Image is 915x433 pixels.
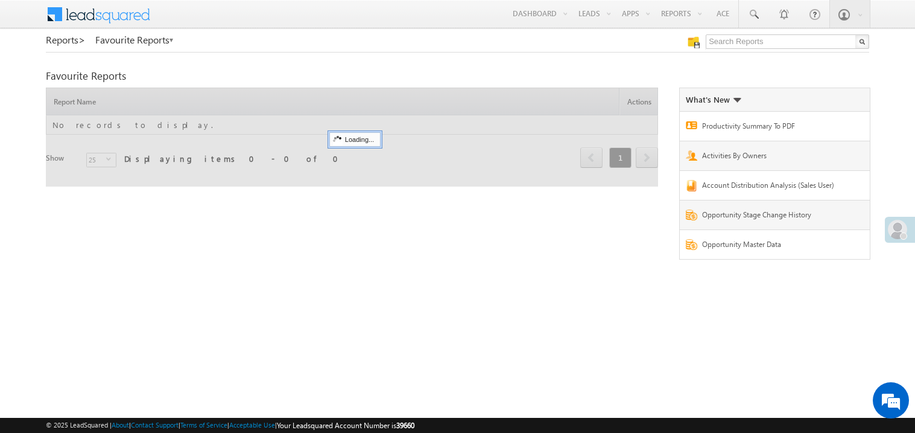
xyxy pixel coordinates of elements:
[702,210,843,223] a: Opportunity Stage Change History
[277,421,414,430] span: Your Leadsquared Account Number is
[706,34,869,49] input: Search Reports
[95,34,174,45] a: Favourite Reports
[78,33,86,47] span: >
[686,239,697,250] img: Report
[46,34,86,45] a: Reports>
[702,150,843,164] a: Activities By Owners
[112,421,129,429] a: About
[396,421,414,430] span: 39660
[46,71,869,82] div: Favourite Reports
[686,121,697,129] img: Report
[686,180,697,191] img: Report
[686,210,697,220] img: Report
[180,421,227,429] a: Terms of Service
[46,420,414,431] span: © 2025 LeadSquared | | | | |
[733,98,741,103] img: What's new
[131,421,179,429] a: Contact Support
[702,239,843,253] a: Opportunity Master Data
[686,150,697,161] img: Report
[329,132,381,147] div: Loading...
[688,36,700,48] img: Manage all your saved reports!
[686,94,741,105] div: What's New
[702,180,843,194] a: Account Distribution Analysis (Sales User)
[702,121,843,135] a: Productivity Summary To PDF
[229,421,275,429] a: Acceptable Use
